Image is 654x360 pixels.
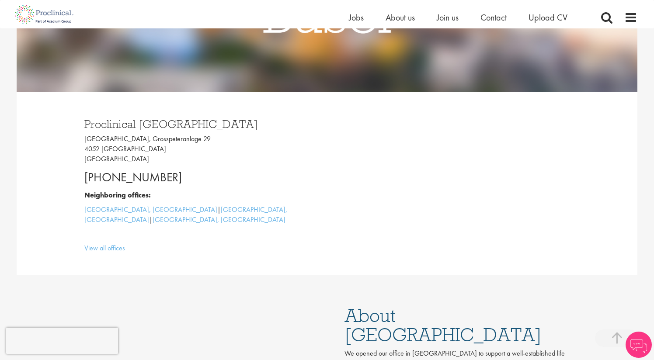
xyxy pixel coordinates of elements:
a: Join us [437,12,459,23]
p: [GEOGRAPHIC_DATA], Grosspeteranlage 29 4052 [GEOGRAPHIC_DATA] [GEOGRAPHIC_DATA] [84,134,320,164]
h3: Proclinical [GEOGRAPHIC_DATA] [84,118,320,130]
h1: About [GEOGRAPHIC_DATA] [344,306,576,344]
a: About us [386,12,415,23]
a: [GEOGRAPHIC_DATA], [GEOGRAPHIC_DATA] [84,205,217,214]
a: Upload CV [529,12,567,23]
b: Neighboring offices: [84,190,151,200]
a: [GEOGRAPHIC_DATA], [GEOGRAPHIC_DATA] [153,215,285,224]
p: | | [84,205,320,225]
p: [PHONE_NUMBER] [84,169,320,186]
img: Chatbot [626,332,652,358]
a: Contact [480,12,507,23]
iframe: reCAPTCHA [6,328,118,354]
a: View all offices [84,243,125,253]
a: [GEOGRAPHIC_DATA], [GEOGRAPHIC_DATA] [84,205,287,224]
a: Jobs [349,12,364,23]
